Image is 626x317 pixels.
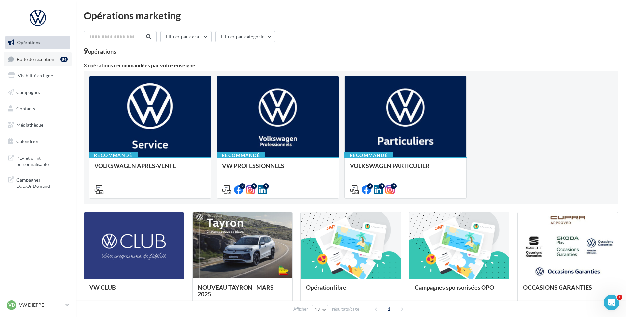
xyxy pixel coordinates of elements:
span: 12 [315,307,320,312]
div: 4 [367,183,373,189]
span: VW CLUB [89,284,116,291]
div: Recommandé [217,152,265,159]
button: Filtrer par catégorie [215,31,275,42]
a: Visibilité en ligne [4,69,72,83]
a: Contacts [4,102,72,116]
a: Campagnes [4,85,72,99]
div: 2 [391,183,397,189]
button: Filtrer par canal [160,31,212,42]
div: Recommandé [344,152,393,159]
a: Médiathèque [4,118,72,132]
span: VD [8,302,15,308]
span: VOLKSWAGEN APRES-VENTE [94,162,176,169]
span: PLV et print personnalisable [16,154,68,168]
span: Campagnes DataOnDemand [16,175,68,189]
iframe: Intercom live chat [604,295,619,310]
div: 3 opérations recommandées par votre enseigne [84,63,618,68]
span: Boîte de réception [17,56,54,62]
div: opérations [88,48,116,54]
span: résultats/page [332,306,359,312]
div: 2 [239,183,245,189]
div: Recommandé [89,152,138,159]
span: 1 [384,304,394,314]
span: Visibilité en ligne [18,73,53,78]
div: 84 [60,57,68,62]
span: Afficher [293,306,308,312]
div: Opérations marketing [84,11,618,20]
span: VW PROFESSIONNELS [222,162,284,169]
a: VD VW DIEPPE [5,299,70,311]
button: 12 [312,305,328,314]
div: 2 [251,183,257,189]
span: OCCASIONS GARANTIES [523,284,592,291]
a: Opérations [4,36,72,49]
div: 3 [379,183,385,189]
span: NOUVEAU TAYRON - MARS 2025 [198,284,274,298]
a: Calendrier [4,134,72,148]
span: 1 [617,295,622,300]
div: 2 [263,183,269,189]
span: Calendrier [16,138,39,144]
span: Médiathèque [16,122,43,128]
span: Campagnes [16,89,40,95]
span: Opérations [17,40,40,45]
div: 9 [84,47,116,55]
span: Campagnes sponsorisées OPO [415,284,494,291]
span: VOLKSWAGEN PARTICULIER [350,162,430,169]
a: PLV et print personnalisable [4,151,72,170]
span: Opération libre [306,284,346,291]
p: VW DIEPPE [19,302,63,308]
span: Contacts [16,105,35,111]
a: Boîte de réception84 [4,52,72,66]
a: Campagnes DataOnDemand [4,173,72,192]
